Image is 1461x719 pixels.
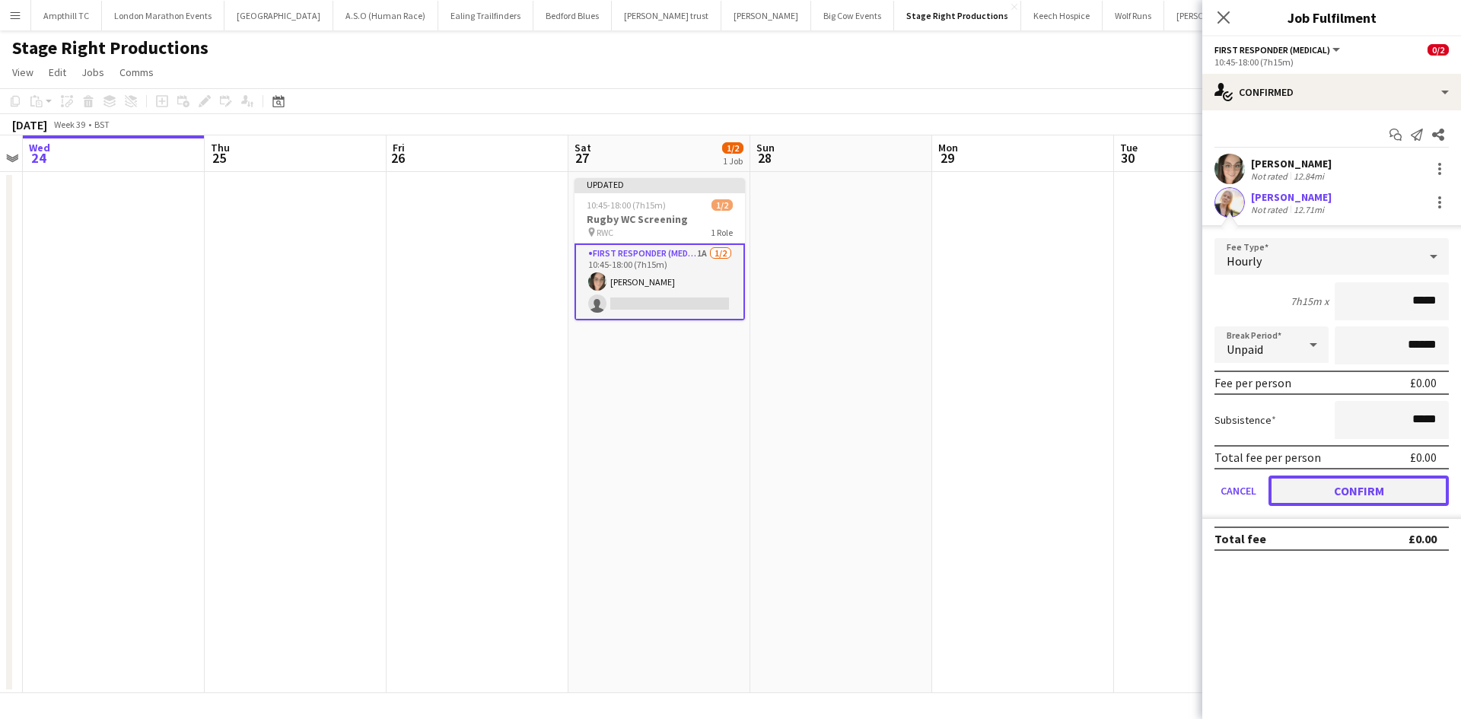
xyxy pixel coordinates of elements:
div: Updated [575,178,745,190]
span: Sun [756,141,775,154]
span: 30 [1118,149,1138,167]
span: Unpaid [1227,342,1263,357]
div: £0.00 [1408,531,1437,546]
div: [DATE] [12,117,47,132]
span: 1/2 [722,142,743,154]
div: £0.00 [1410,450,1437,465]
span: Jobs [81,65,104,79]
button: Bedford Blues [533,1,612,30]
span: 10:45-18:00 (7h15m) [587,199,666,211]
h1: Stage Right Productions [12,37,208,59]
span: 25 [208,149,230,167]
button: First Responder (Medical) [1214,44,1342,56]
span: 28 [754,149,775,167]
span: 1 Role [711,227,733,238]
a: Jobs [75,62,110,82]
span: Edit [49,65,66,79]
span: 27 [572,149,591,167]
button: Confirm [1268,476,1449,506]
span: Mon [938,141,958,154]
button: A.S.O (Human Race) [333,1,438,30]
span: Wed [29,141,50,154]
span: RWC [597,227,613,238]
span: Week 39 [50,119,88,130]
span: Comms [119,65,154,79]
button: Wolf Runs [1103,1,1164,30]
div: Fee per person [1214,375,1291,390]
button: Keech Hospice [1021,1,1103,30]
span: 24 [27,149,50,167]
span: 1/2 [711,199,733,211]
div: [PERSON_NAME] [1251,190,1332,204]
app-job-card: Updated10:45-18:00 (7h15m)1/2Rugby WC Screening RWC1 RoleFirst Responder (Medical)1A1/210:45-18:0... [575,178,745,320]
a: Comms [113,62,160,82]
span: 26 [390,149,405,167]
button: Ampthill TC [31,1,102,30]
span: Fri [393,141,405,154]
div: Total fee [1214,531,1266,546]
button: Ealing Trailfinders [438,1,533,30]
button: [GEOGRAPHIC_DATA] [224,1,333,30]
span: View [12,65,33,79]
div: BST [94,119,110,130]
button: Stage Right Productions [894,1,1021,30]
div: 12.84mi [1291,170,1327,182]
div: 12.71mi [1291,204,1327,215]
span: 0/2 [1428,44,1449,56]
button: Big Cow Events [811,1,894,30]
button: [PERSON_NAME] [721,1,811,30]
h3: Rugby WC Screening [575,212,745,226]
span: Tue [1120,141,1138,154]
h3: Job Fulfilment [1202,8,1461,27]
button: Cancel [1214,476,1262,506]
button: London Marathon Events [102,1,224,30]
app-card-role: First Responder (Medical)1A1/210:45-18:00 (7h15m)[PERSON_NAME] [575,243,745,320]
a: View [6,62,40,82]
div: [PERSON_NAME] [1251,157,1332,170]
button: [PERSON_NAME] trust [612,1,721,30]
div: 10:45-18:00 (7h15m) [1214,56,1449,68]
div: £0.00 [1410,375,1437,390]
span: 29 [936,149,958,167]
div: Confirmed [1202,74,1461,110]
span: Hourly [1227,253,1262,269]
div: Not rated [1251,204,1291,215]
label: Subsistence [1214,413,1276,427]
span: Thu [211,141,230,154]
span: First Responder (Medical) [1214,44,1330,56]
span: Sat [575,141,591,154]
div: 1 Job [723,155,743,167]
div: Not rated [1251,170,1291,182]
div: Total fee per person [1214,450,1321,465]
a: Edit [43,62,72,82]
button: [PERSON_NAME] 2025 [1164,1,1274,30]
div: 7h15m x [1291,294,1329,308]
